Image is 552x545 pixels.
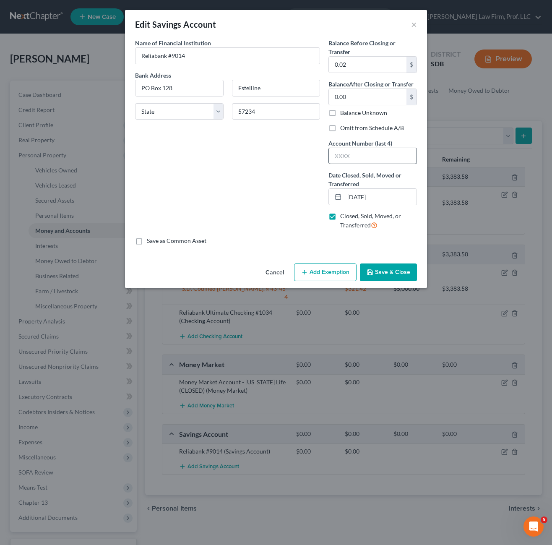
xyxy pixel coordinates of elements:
div: Edit Savings Account [135,18,216,30]
input: MM/DD/YYYY [344,189,417,205]
input: 0.00 [329,89,406,105]
iframe: Intercom live chat [523,516,544,537]
button: Save & Close [360,263,417,281]
span: 5 [541,516,547,523]
button: Add Exemption [294,263,357,281]
label: Balance [328,80,414,89]
label: Account Number (last 4) [328,139,392,148]
input: XXXX [329,148,417,164]
input: Enter city... [232,80,320,96]
input: Enter name... [135,48,320,64]
label: Save as Common Asset [147,237,206,245]
div: $ [406,57,417,73]
span: Closed, Sold, Moved, or Transferred [340,212,401,229]
label: Bank Address [131,71,324,80]
span: Name of Financial Institution [135,39,211,47]
div: $ [406,89,417,105]
input: Enter zip... [232,103,320,120]
label: Omit from Schedule A/B [340,124,404,132]
label: Balance Unknown [340,109,387,117]
button: Cancel [259,264,291,281]
span: Date Closed, Sold, Moved or Transferred [328,172,401,188]
button: × [411,19,417,29]
input: 0.00 [329,57,406,73]
span: After Closing or Transfer [349,81,414,88]
input: Enter address... [135,80,223,96]
label: Balance Before Closing or Transfer [328,39,417,56]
